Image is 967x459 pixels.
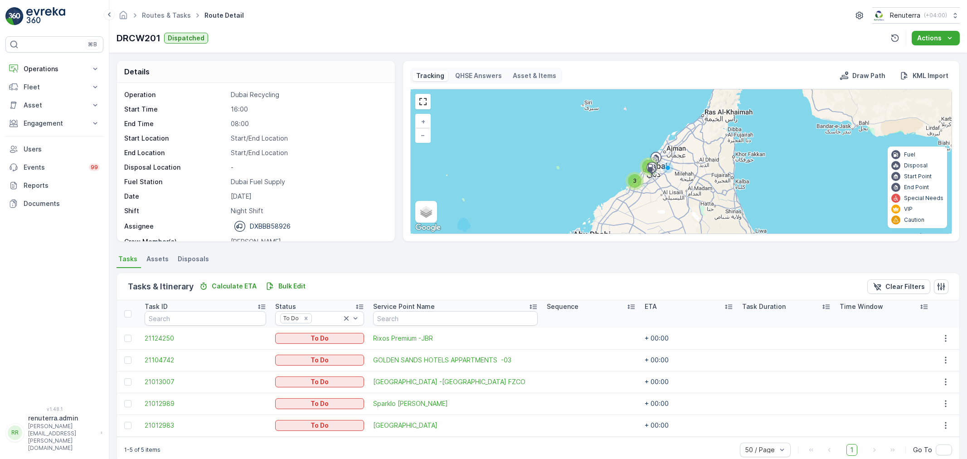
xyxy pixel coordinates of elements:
a: 21124250 [145,334,267,343]
span: Assets [146,254,169,264]
p: renuterra.admin [28,414,96,423]
p: Operations [24,64,85,73]
p: DRCW201 [117,31,160,45]
div: To Do [281,314,300,322]
a: Homepage [118,14,128,21]
a: Sparklo Lulu Center Village [373,421,538,430]
button: Dispatched [164,33,208,44]
button: Calculate ETA [195,281,260,292]
p: Service Point Name [373,302,435,311]
div: Remove To Do [301,315,311,322]
p: Bulk Edit [278,282,306,291]
p: Shift [124,206,227,215]
a: Routes & Tasks [142,11,191,19]
div: 3 [626,172,644,190]
button: Engagement [5,114,103,132]
p: Task ID [145,302,168,311]
p: Fleet [24,83,85,92]
p: Disposal [904,162,928,169]
a: Sparklo Lulu-Rashidiya [373,399,538,408]
p: KML Import [913,71,948,80]
p: 16:00 [231,105,385,114]
p: Special Needs [904,195,943,202]
p: Disposal Location [124,163,227,172]
p: Tracking [416,71,444,80]
div: Toggle Row Selected [124,378,131,386]
span: [GEOGRAPHIC_DATA] -[GEOGRAPHIC_DATA] FZCO [373,377,538,386]
p: To Do [311,377,329,386]
button: To Do [275,376,364,387]
a: GOLDEN SANDS HOTELS APPARTMENTS -03 [373,356,538,365]
p: Start/End Location [231,148,385,157]
button: Asset [5,96,103,114]
input: Search [145,311,267,326]
button: Clear Filters [867,279,930,294]
span: 1 [846,444,857,456]
img: logo_light-DOdMpM7g.png [26,7,65,25]
div: Toggle Row Selected [124,356,131,364]
p: Dubai Recycling [231,90,385,99]
p: VIP [904,205,913,213]
p: Time Window [840,302,883,311]
span: v 1.48.1 [5,406,103,412]
a: 21013007 [145,377,267,386]
p: Events [24,163,83,172]
p: Task Duration [742,302,786,311]
p: Date [124,192,227,201]
p: Crew Member(s) [124,237,227,246]
span: + [421,117,425,125]
p: Reports [24,181,100,190]
p: Status [275,302,296,311]
td: + 00:00 [640,393,738,415]
div: RR [8,425,22,440]
span: 3 [633,177,637,184]
a: Zoom Out [416,128,430,142]
button: Actions [912,31,960,45]
p: End Location [124,148,227,157]
img: logo [5,7,24,25]
p: End Point [904,184,929,191]
a: Centara Mirage Beach Resort -Dubai FZCO [373,377,538,386]
p: ⌘B [88,41,97,48]
img: Google [413,222,443,234]
a: 21012983 [145,421,267,430]
p: Sequence [547,302,578,311]
span: 21104742 [145,356,267,365]
button: Draw Path [836,70,889,81]
button: To Do [275,398,364,409]
td: + 00:00 [640,327,738,349]
td: + 00:00 [640,371,738,393]
p: Start/End Location [231,134,385,143]
p: Caution [904,216,924,224]
p: To Do [311,421,329,430]
span: Disposals [178,254,209,264]
a: Open this area in Google Maps (opens a new window) [413,222,443,234]
p: Fuel Station [124,177,227,186]
a: Users [5,140,103,158]
button: To Do [275,333,364,344]
span: Tasks [118,254,137,264]
span: − [421,131,425,139]
a: Zoom In [416,115,430,128]
button: RRrenuterra.admin[PERSON_NAME][EMAIL_ADDRESS][PERSON_NAME][DOMAIN_NAME] [5,414,103,452]
td: + 00:00 [640,349,738,371]
p: [PERSON_NAME][EMAIL_ADDRESS][PERSON_NAME][DOMAIN_NAME] [28,423,96,452]
p: End Time [124,119,227,128]
p: Details [124,66,150,77]
button: To Do [275,420,364,431]
span: [GEOGRAPHIC_DATA] [373,421,538,430]
p: Start Point [904,173,932,180]
a: Events99 [5,158,103,176]
button: Fleet [5,78,103,96]
p: Users [24,145,100,154]
p: Night Shift [231,206,385,215]
p: 99 [91,164,98,171]
p: QHSE Answers [455,71,502,80]
p: ETA [645,302,657,311]
p: [PERSON_NAME] [231,237,385,246]
p: To Do [311,356,329,365]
